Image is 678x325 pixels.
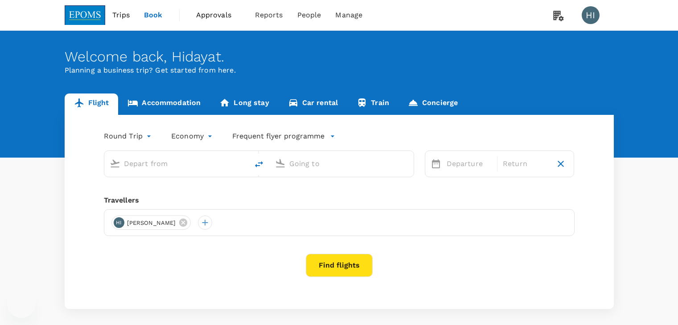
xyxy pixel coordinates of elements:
[144,10,163,20] span: Book
[104,129,154,143] div: Round Trip
[232,131,335,142] button: Frequent flyer programme
[297,10,321,20] span: People
[289,157,395,171] input: Going to
[407,162,409,164] button: Open
[306,254,373,277] button: Find flights
[104,195,575,206] div: Travellers
[242,162,244,164] button: Open
[210,93,278,115] a: Long stay
[447,158,492,169] p: Departure
[255,10,283,20] span: Reports
[248,154,270,175] button: delete
[399,93,467,115] a: Concierge
[65,65,614,76] p: Planning a business trip? Get started from here.
[196,10,241,20] span: Approvals
[65,49,614,65] div: Welcome back , Hidayat .
[124,157,230,171] input: Depart from
[118,93,210,115] a: Accommodation
[347,93,399,115] a: Train
[582,6,600,24] div: HI
[232,131,325,142] p: Frequent flyer programme
[122,219,181,227] span: [PERSON_NAME]
[503,158,548,169] p: Return
[65,93,119,115] a: Flight
[171,129,214,143] div: Economy
[65,5,106,25] img: EPOMS SDN BHD
[114,217,124,228] div: HI
[7,289,36,318] iframe: Button to launch messaging window
[111,215,191,230] div: HI[PERSON_NAME]
[279,93,348,115] a: Car rental
[335,10,362,20] span: Manage
[112,10,130,20] span: Trips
